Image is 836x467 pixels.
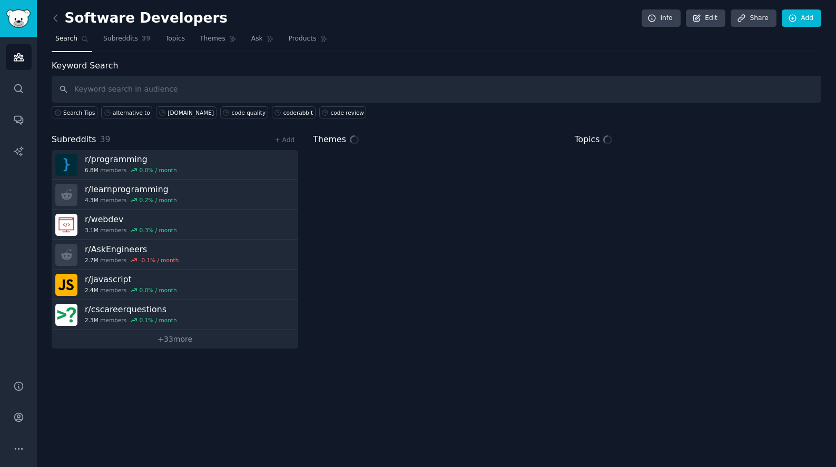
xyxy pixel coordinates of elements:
h3: r/ cscareerquestions [85,304,177,315]
a: Ask [248,31,278,52]
span: Ask [251,34,263,44]
h3: r/ learnprogramming [85,184,177,195]
span: 4.3M [85,196,99,204]
a: Products [285,31,331,52]
div: code review [331,109,364,116]
div: 0.0 % / month [140,166,177,174]
span: 2.4M [85,286,99,294]
span: 6.8M [85,166,99,174]
label: Keyword Search [52,61,118,71]
span: Search Tips [63,109,95,116]
div: 0.1 % / month [140,316,177,324]
span: 2.7M [85,256,99,264]
div: coderabbit [283,109,313,116]
img: webdev [55,214,77,236]
span: Subreddits [103,34,138,44]
div: 0.3 % / month [140,226,177,234]
a: r/programming6.8Mmembers0.0% / month [52,150,298,180]
a: code review [319,106,367,118]
a: coderabbit [272,106,316,118]
span: Subreddits [52,133,96,146]
h3: r/ webdev [85,214,177,225]
a: Search [52,31,92,52]
a: r/AskEngineers2.7Mmembers-0.1% / month [52,240,298,270]
input: Keyword search in audience [52,76,821,103]
a: + Add [274,136,294,144]
h3: r/ javascript [85,274,177,285]
span: 2.3M [85,316,99,324]
a: Info [642,9,681,27]
div: code quality [232,109,266,116]
a: r/webdev3.1Mmembers0.3% / month [52,210,298,240]
div: members [85,316,177,324]
div: 0.2 % / month [140,196,177,204]
img: javascript [55,274,77,296]
a: alternative to [101,106,152,118]
span: Themes [200,34,225,44]
a: +33more [52,330,298,349]
a: Themes [196,31,240,52]
a: Add [782,9,821,27]
a: r/cscareerquestions2.3Mmembers0.1% / month [52,300,298,330]
h3: r/ AskEngineers [85,244,179,255]
div: members [85,166,177,174]
img: programming [55,154,77,176]
span: Topics [165,34,185,44]
span: Search [55,34,77,44]
div: members [85,196,177,204]
img: GummySearch logo [6,9,31,28]
span: 3.1M [85,226,99,234]
a: Subreddits39 [100,31,154,52]
span: 39 [142,34,151,44]
div: -0.1 % / month [140,256,179,264]
div: [DOMAIN_NAME] [168,109,214,116]
a: Edit [686,9,725,27]
a: Share [731,9,776,27]
div: 0.0 % / month [140,286,177,294]
h2: Software Developers [52,10,228,27]
a: [DOMAIN_NAME] [156,106,216,118]
div: members [85,226,177,234]
span: Topics [575,133,600,146]
button: Search Tips [52,106,97,118]
h3: r/ programming [85,154,177,165]
div: alternative to [113,109,150,116]
div: members [85,256,179,264]
a: r/javascript2.4Mmembers0.0% / month [52,270,298,300]
a: code quality [220,106,268,118]
span: Products [289,34,317,44]
img: cscareerquestions [55,304,77,326]
a: Topics [162,31,189,52]
a: r/learnprogramming4.3Mmembers0.2% / month [52,180,298,210]
span: Themes [313,133,346,146]
span: 39 [100,134,111,144]
div: members [85,286,177,294]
